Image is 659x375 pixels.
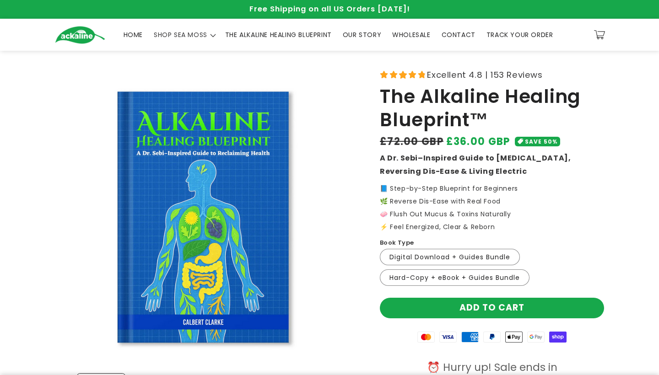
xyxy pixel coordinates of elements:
[486,31,553,39] span: TRACK YOUR ORDER
[380,298,604,318] button: Add to cart
[380,185,604,230] p: 📘 Step-by-Step Blueprint for Beginners 🌿 Reverse Dis-Ease with Real Food 🧼 Flush Out Mucus & Toxi...
[148,25,220,44] summary: SHOP SEA MOSS
[442,31,475,39] span: CONTACT
[411,361,573,375] div: ⏰ Hurry up! Sale ends in
[387,25,436,44] a: WHOLESALE
[525,137,557,146] span: SAVE 50%
[249,4,410,14] span: Free Shipping on all US Orders [DATE]!
[55,26,105,44] img: Ackaline
[343,31,381,39] span: OUR STORY
[380,153,571,177] strong: A Dr. Sebi–Inspired Guide to [MEDICAL_DATA], Reversing Dis-Ease & Living Electric
[118,25,148,44] a: HOME
[337,25,387,44] a: OUR STORY
[154,31,207,39] span: SHOP SEA MOSS
[481,25,559,44] a: TRACK YOUR ORDER
[380,238,414,247] label: Book Type
[380,249,520,265] label: Digital Download + Guides Bundle
[220,25,337,44] a: THE ALKALINE HEALING BLUEPRINT
[392,31,430,39] span: WHOLESALE
[446,134,510,149] span: £36.00 GBP
[427,67,542,82] span: Excellent 4.8 | 153 Reviews
[124,31,143,39] span: HOME
[380,85,604,131] h1: The Alkaline Healing Blueprint™
[380,134,443,149] s: £72.00 GBP
[225,31,332,39] span: THE ALKALINE HEALING BLUEPRINT
[380,269,529,286] label: Hard-Copy + eBook + Guides Bundle
[436,25,481,44] a: CONTACT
